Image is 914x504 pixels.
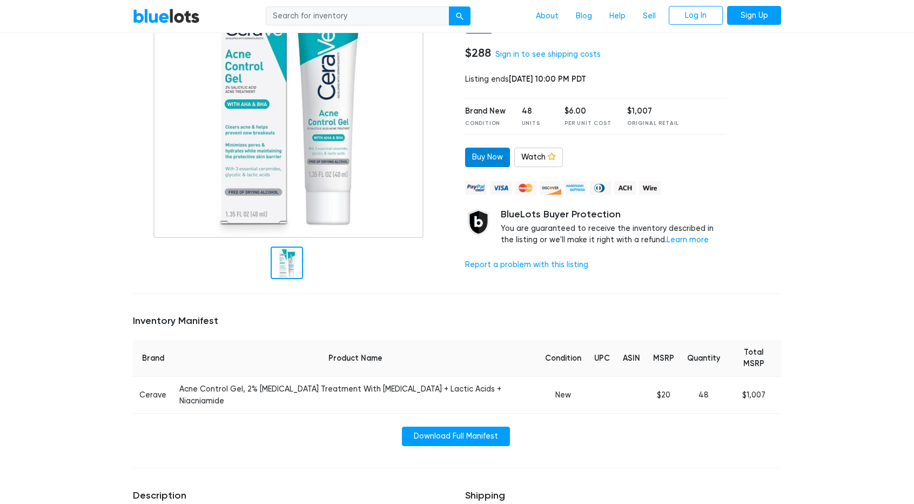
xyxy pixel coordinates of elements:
img: american_express-ae2a9f97a040b4b41f6397f7637041a5861d5f99d0716c09922aba4e24c8547d.png [564,181,586,195]
h5: Description [133,490,449,502]
a: Learn more [667,235,709,244]
div: Original Retail [627,120,679,128]
img: diners_club-c48f30131b33b1bb0e5d0e2dbd43a8bea4cb12cb2961413e2f4250e06c020426.png [589,181,611,195]
div: Units [522,120,549,128]
div: $1,007 [627,105,679,117]
img: buyer_protection_shield-3b65640a83011c7d3ede35a8e5a80bfdfaa6a97447f0071c1475b91a4b0b3d01.png [465,209,492,236]
a: Help [601,6,634,26]
a: BlueLots [133,8,200,24]
a: Report a problem with this listing [465,260,588,269]
img: wire-908396882fe19aaaffefbd8e17b12f2f29708bd78693273c0e28e3a24408487f.png [639,181,661,195]
span: [DATE] 10:00 PM PDT [509,74,586,84]
div: Brand New [465,105,506,117]
div: Listing ends [465,74,726,85]
th: Total MSRP [727,340,781,377]
td: $20 [647,377,681,414]
a: Log In [669,6,723,25]
th: UPC [588,340,616,377]
div: You are guaranteed to receive the inventory described in the listing or we'll make it right with ... [501,209,726,246]
input: Search for inventory [266,6,449,26]
a: Blog [567,6,601,26]
td: 48 [681,377,727,414]
img: visa-79caf175f036a155110d1892330093d4c38f53c55c9ec9e2c3a54a56571784bb.png [490,181,512,195]
td: Acne Control Gel, 2% [MEDICAL_DATA] Treatment With [MEDICAL_DATA] + Lactic Acids + Niacniamide [173,377,539,414]
th: ASIN [616,340,647,377]
a: Sign Up [727,6,781,25]
th: MSRP [647,340,681,377]
a: Download Full Manifest [402,427,510,446]
th: Condition [539,340,588,377]
a: Buy Now [465,148,510,167]
img: mastercard-42073d1d8d11d6635de4c079ffdb20a4f30a903dc55d1612383a1b395dd17f39.png [515,181,536,195]
th: Quantity [681,340,727,377]
td: $1,007 [727,377,781,414]
h5: Inventory Manifest [133,315,781,327]
div: 48 [522,105,549,117]
td: New [539,377,588,414]
th: Brand [133,340,173,377]
img: ach-b7992fed28a4f97f893c574229be66187b9afb3f1a8d16a4691d3d3140a8ab00.png [614,181,636,195]
a: Watch [514,148,563,167]
img: paypal_credit-80455e56f6e1299e8d57f40c0dcee7b8cd4ae79b9eccbfc37e2480457ba36de9.png [465,181,487,195]
h5: BlueLots Buyer Protection [501,209,726,221]
a: Sign in to see shipping costs [495,50,601,59]
h5: Shipping [465,490,781,502]
th: Product Name [173,340,539,377]
img: discover-82be18ecfda2d062aad2762c1ca80e2d36a4073d45c9e0ffae68cd515fbd3d32.png [540,181,561,195]
a: Sell [634,6,664,26]
div: Per Unit Cost [564,120,611,128]
div: $6.00 [564,105,611,117]
div: Condition [465,120,506,128]
a: About [527,6,567,26]
h4: $288 [465,46,491,60]
td: Cerave [133,377,173,414]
